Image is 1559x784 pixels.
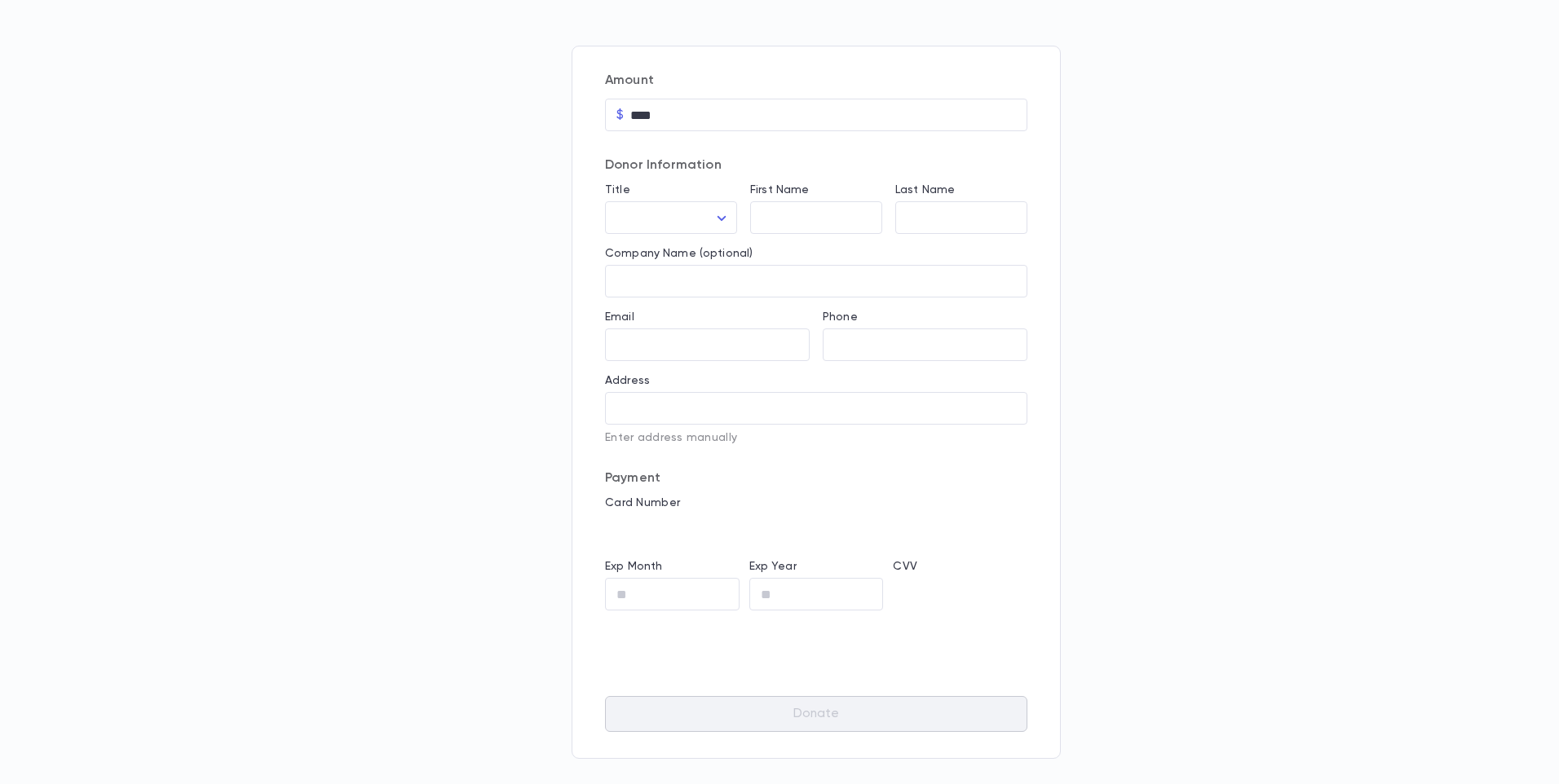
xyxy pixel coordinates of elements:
[605,183,630,196] label: Title
[893,560,1027,573] p: CVV
[823,311,858,324] label: Phone
[605,311,634,324] label: Email
[895,183,955,196] label: Last Name
[616,107,624,123] p: $
[605,247,753,260] label: Company Name (optional)
[605,374,650,387] label: Address
[750,183,809,196] label: First Name
[605,431,1027,444] p: Enter address manually
[605,73,1027,89] p: Amount
[605,560,662,573] label: Exp Month
[605,157,1027,174] p: Donor Information
[605,496,1027,509] p: Card Number
[605,514,1027,547] iframe: card
[893,578,1027,610] iframe: cvv
[749,560,797,573] label: Exp Year
[605,202,737,234] div: ​
[605,470,1027,487] p: Payment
